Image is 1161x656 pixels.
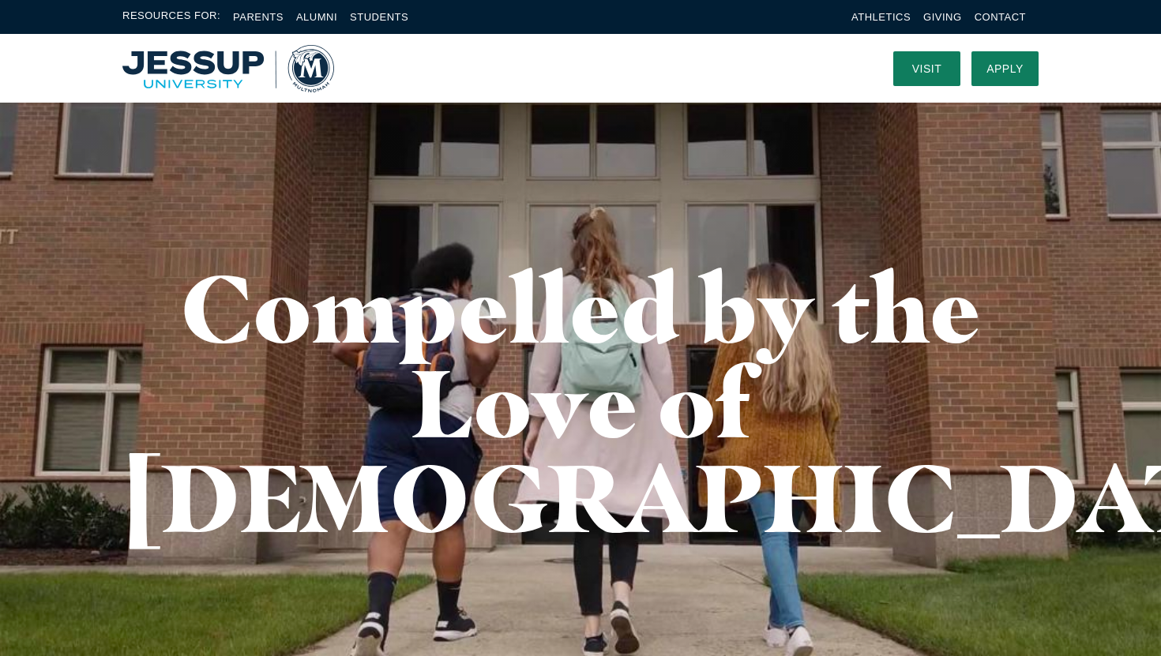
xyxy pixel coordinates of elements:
[122,261,1039,545] h1: Compelled by the Love of [DEMOGRAPHIC_DATA]
[122,45,334,92] a: Home
[923,11,962,23] a: Giving
[975,11,1026,23] a: Contact
[851,11,911,23] a: Athletics
[893,51,960,86] a: Visit
[971,51,1039,86] a: Apply
[122,45,334,92] img: Multnomah University Logo
[122,8,220,26] span: Resources For:
[350,11,408,23] a: Students
[233,11,284,23] a: Parents
[296,11,337,23] a: Alumni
